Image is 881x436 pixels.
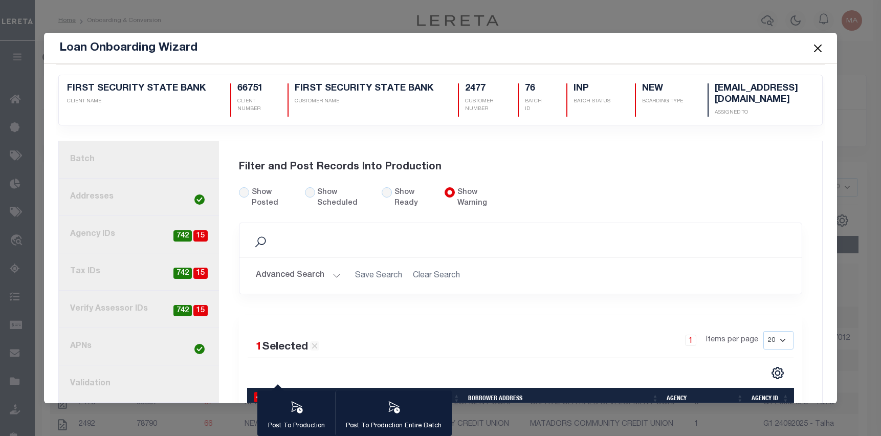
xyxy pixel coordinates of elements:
button: Close [811,41,825,55]
span: 1 [256,342,262,353]
h5: FIRST SECURITY STATE BANK [295,83,433,95]
span: 15 [193,230,208,242]
a: Tax IDs15742 [59,253,219,291]
p: CUSTOMER NUMBER [465,98,493,113]
h5: Loan Onboarding Wizard [59,41,197,55]
a: APNs [59,328,219,365]
th: Borrower Address: activate to sort column ascending [464,388,663,408]
h5: [EMAIL_ADDRESS][DOMAIN_NAME] [715,83,798,105]
a: 1 [685,335,696,346]
img: check-icon-green.svg [194,344,205,354]
h5: 2477 [465,83,493,95]
label: Show Warning [457,187,500,210]
span: Items per page [706,335,758,346]
th: Details [309,388,350,408]
label: Show Scheduled [317,187,369,210]
th: LoanPrepID [247,388,268,408]
span: 15 [193,305,208,317]
th: Agency: activate to sort column ascending [663,388,747,408]
a: Validation [59,365,219,403]
th: Tax ID: activate to sort column ascending [793,388,839,408]
p: BATCH STATUS [574,98,610,105]
th: Borrower Name: activate to sort column ascending [384,388,464,408]
a: Agency IDs15742 [59,216,219,253]
img: check-icon-green.svg [194,194,205,205]
div: Selected [256,339,319,356]
h5: NEW [642,83,683,95]
a: Batch [59,141,219,179]
a: Verify Assessor IDs15742 [59,291,219,328]
div: Filter and Post Records Into Production [239,147,802,187]
h5: 66751 [237,83,263,95]
p: CUSTOMER NAME [295,98,433,105]
p: CLIENT NUMBER [237,98,263,113]
button: Advanced Search [256,266,341,286]
p: Boarding Type [642,98,683,105]
th: Status [268,388,309,408]
label: Show Posted [252,187,292,210]
span: 742 [173,268,192,279]
h5: FIRST SECURITY STATE BANK [67,83,206,95]
span: 742 [173,305,192,317]
h5: INP [574,83,610,95]
h5: 76 [525,83,542,95]
span: 742 [173,230,192,242]
p: BATCH ID [525,98,542,113]
th: Agency ID: activate to sort column ascending [747,388,793,408]
label: Show Ready [394,187,432,210]
span: 15 [193,268,208,279]
a: Addresses [59,179,219,216]
p: Assigned To [715,109,798,117]
th: Loan#: activate to sort column ascending [350,388,384,408]
p: CLIENT NAME [67,98,206,105]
